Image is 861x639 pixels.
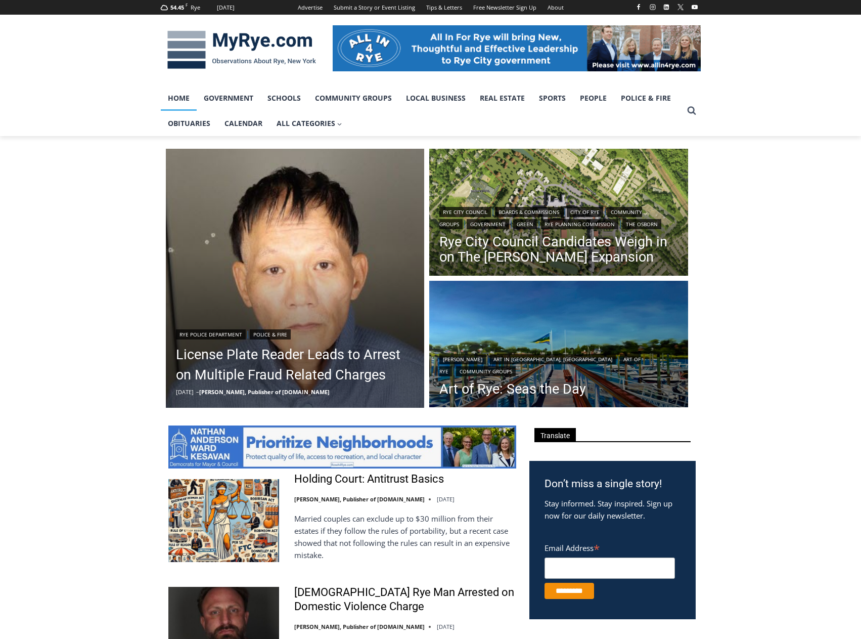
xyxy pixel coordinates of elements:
span: F [186,2,188,8]
a: Holding Court: Antitrust Basics [294,472,444,487]
img: MyRye.com [161,24,323,76]
a: Instagram [647,1,659,13]
time: [DATE] [437,623,455,630]
a: Real Estate [473,86,532,111]
a: Green [513,219,537,229]
h3: Don’t miss a single story! [545,476,681,492]
a: Rye City Council [439,207,491,217]
a: Rye Planning Commission [541,219,618,229]
a: Read More License Plate Reader Leads to Arrest on Multiple Fraud Related Charges [166,149,425,408]
a: Community Groups [456,366,516,376]
img: (PHOTO: On Monday, October 13, 2025, Rye PD arrested Ming Wu, 60, of Flushing, New York, on multi... [166,149,425,408]
a: Boards & Commissions [495,207,563,217]
a: [DEMOGRAPHIC_DATA] Rye Man Arrested on Domestic Violence Charge [294,585,516,614]
a: Art of Rye: Seas the Day [439,381,678,397]
a: Local Business [399,86,473,111]
a: Schools [260,86,308,111]
a: Home [161,86,197,111]
span: Translate [534,428,576,442]
a: Linkedin [660,1,672,13]
a: Calendar [217,111,269,136]
a: Government [467,219,509,229]
nav: Primary Navigation [161,86,683,137]
a: Government [197,86,260,111]
img: Holding Court: Antitrust Basics [168,479,279,562]
a: Community Groups [308,86,399,111]
a: Obituaries [161,111,217,136]
time: [DATE] [176,388,194,396]
div: Rye [191,3,200,12]
span: All Categories [277,118,342,129]
img: (PHOTO: Illustrative plan of The Osborn's proposed site plan from the July 10, 2025 planning comm... [429,149,688,278]
a: City of Rye [567,207,603,217]
time: [DATE] [437,495,455,503]
div: [DATE] [217,3,235,12]
img: All in for Rye [333,25,701,71]
a: [PERSON_NAME], Publisher of [DOMAIN_NAME] [199,388,330,396]
a: Police & Fire [614,86,678,111]
a: Sports [532,86,573,111]
div: | | | [439,352,678,376]
p: Stay informed. Stay inspired. Sign up now for our daily newsletter. [545,497,681,522]
span: 54.45 [170,4,184,11]
a: [PERSON_NAME], Publisher of [DOMAIN_NAME] [294,495,425,503]
img: [PHOTO: Seas the Day - Shenorock Shore Club Marina, Rye 36” X 48” Oil on canvas, Commissioned & E... [429,281,688,410]
p: Married couples can exclude up to $30 million from their estates if they follow the rules of port... [294,513,516,561]
a: All Categories [269,111,349,136]
a: Read More Rye City Council Candidates Weigh in on The Osborn Expansion [429,149,688,278]
a: Rye City Council Candidates Weigh in on The [PERSON_NAME] Expansion [439,234,678,265]
a: [PERSON_NAME], Publisher of [DOMAIN_NAME] [294,623,425,630]
a: Rye Police Department [176,329,246,339]
a: Art in [GEOGRAPHIC_DATA], [GEOGRAPHIC_DATA] [490,354,616,364]
span: – [196,388,199,396]
a: People [573,86,614,111]
div: | | | | | | | [439,205,678,229]
a: YouTube [689,1,701,13]
a: Facebook [632,1,645,13]
a: [PERSON_NAME] [439,354,486,364]
a: X [674,1,687,13]
a: Read More Art of Rye: Seas the Day [429,281,688,410]
button: View Search Form [683,102,701,120]
label: Email Address [545,538,675,556]
div: | [176,327,415,339]
a: The Osborn [622,219,661,229]
a: License Plate Reader Leads to Arrest on Multiple Fraud Related Charges [176,345,415,385]
a: Police & Fire [250,329,291,339]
